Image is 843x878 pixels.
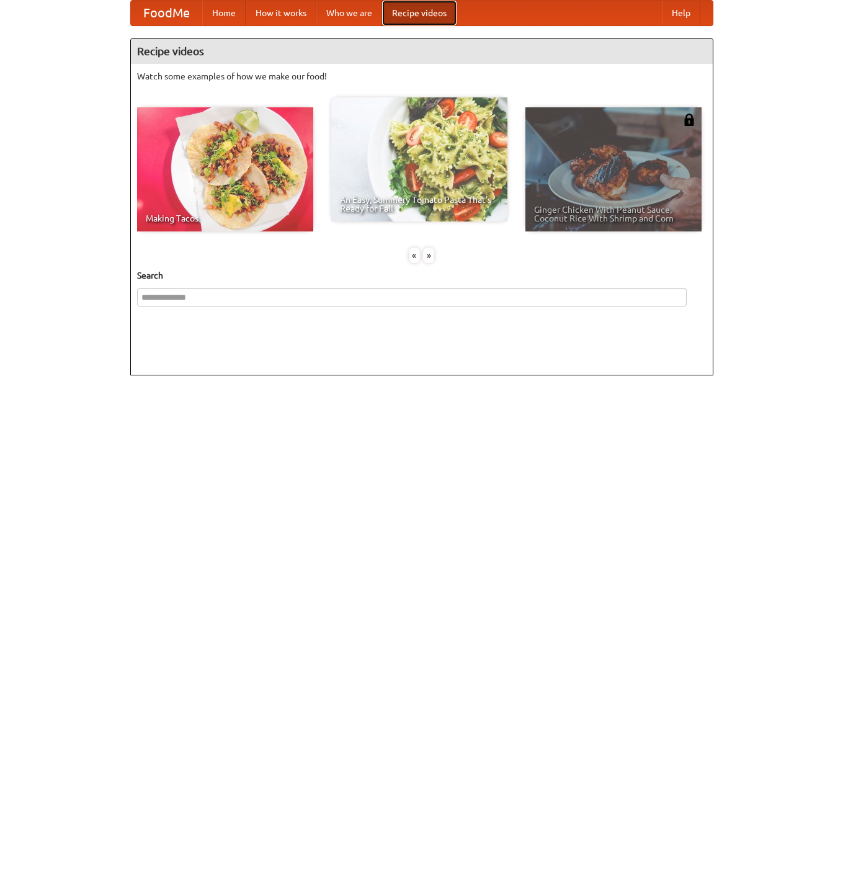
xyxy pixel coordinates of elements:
a: An Easy, Summery Tomato Pasta That's Ready for Fall [331,97,507,222]
a: How it works [246,1,316,25]
h5: Search [137,269,707,282]
a: Making Tacos [137,107,313,231]
a: Help [662,1,700,25]
p: Watch some examples of how we make our food! [137,70,707,83]
h4: Recipe videos [131,39,713,64]
img: 483408.png [683,114,695,126]
span: An Easy, Summery Tomato Pasta That's Ready for Fall [340,195,499,213]
div: « [409,248,420,263]
a: FoodMe [131,1,202,25]
span: Making Tacos [146,214,305,223]
a: Recipe videos [382,1,457,25]
a: Home [202,1,246,25]
a: Who we are [316,1,382,25]
div: » [423,248,434,263]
